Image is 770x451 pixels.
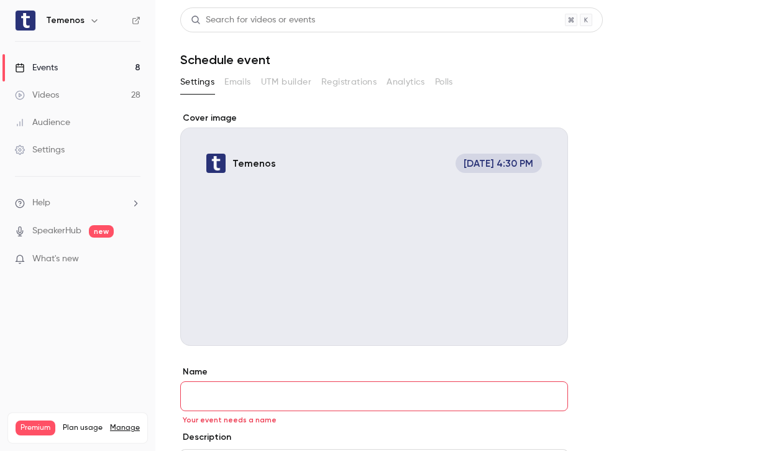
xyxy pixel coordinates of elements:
[180,112,568,346] section: Cover image
[32,253,79,266] span: What's new
[183,415,277,425] span: Your event needs a name
[15,62,58,74] div: Events
[387,76,425,89] span: Analytics
[110,423,140,433] a: Manage
[180,52,745,67] h1: Schedule event
[180,112,568,124] label: Cover image
[15,144,65,156] div: Settings
[180,366,568,378] label: Name
[16,11,35,30] img: Temenos
[15,197,140,210] li: help-dropdown-opener
[191,14,315,27] div: Search for videos or events
[32,197,50,210] span: Help
[15,116,70,129] div: Audience
[15,89,59,101] div: Videos
[321,76,377,89] span: Registrations
[224,76,250,89] span: Emails
[261,76,311,89] span: UTM builder
[32,225,81,238] a: SpeakerHub
[435,76,453,89] span: Polls
[16,421,55,435] span: Premium
[89,225,114,238] span: new
[63,423,103,433] span: Plan usage
[126,254,140,265] iframe: Noticeable Trigger
[46,14,85,27] h6: Temenos
[180,431,231,444] label: Description
[180,72,214,92] button: Settings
